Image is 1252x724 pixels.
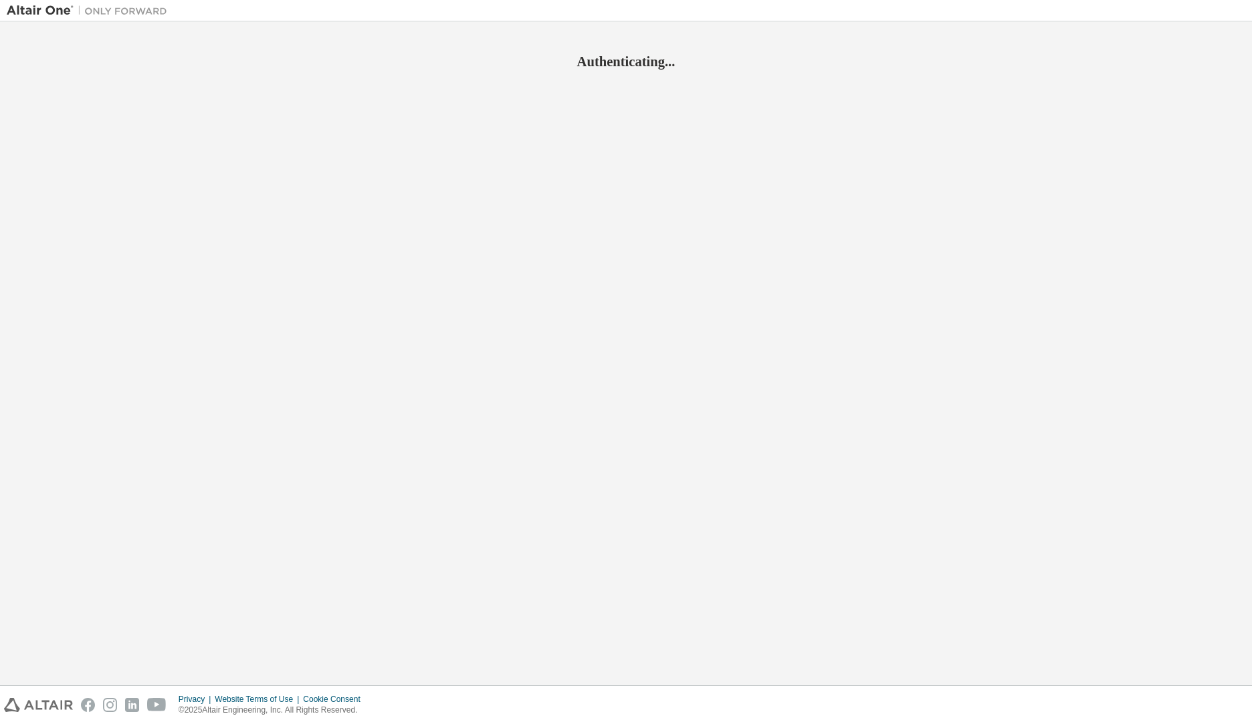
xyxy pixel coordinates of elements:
h2: Authenticating... [7,53,1245,70]
img: altair_logo.svg [4,698,73,712]
div: Cookie Consent [303,694,368,705]
p: © 2025 Altair Engineering, Inc. All Rights Reserved. [179,705,369,716]
div: Website Terms of Use [215,694,303,705]
div: Privacy [179,694,215,705]
img: linkedin.svg [125,698,139,712]
img: Altair One [7,4,174,17]
img: youtube.svg [147,698,167,712]
img: instagram.svg [103,698,117,712]
img: facebook.svg [81,698,95,712]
